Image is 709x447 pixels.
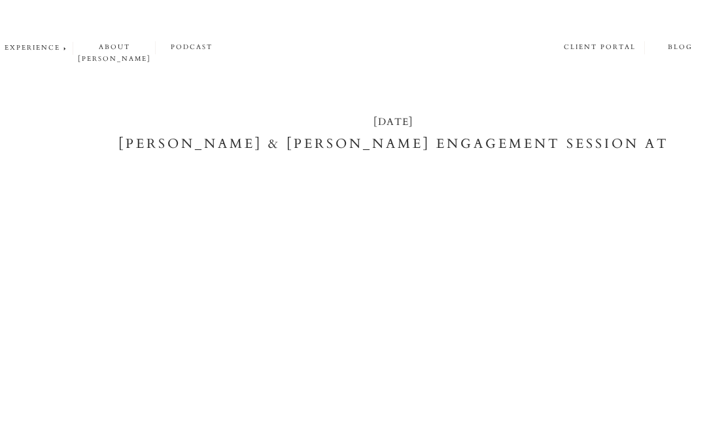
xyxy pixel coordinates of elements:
[5,42,68,54] a: experience
[107,132,680,149] h1: [PERSON_NAME] & [PERSON_NAME] Engagement Session at [GEOGRAPHIC_DATA]
[156,41,228,54] a: podcast
[564,41,638,55] a: client portal
[342,113,445,125] p: [DATE]
[73,41,155,54] a: about [PERSON_NAME]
